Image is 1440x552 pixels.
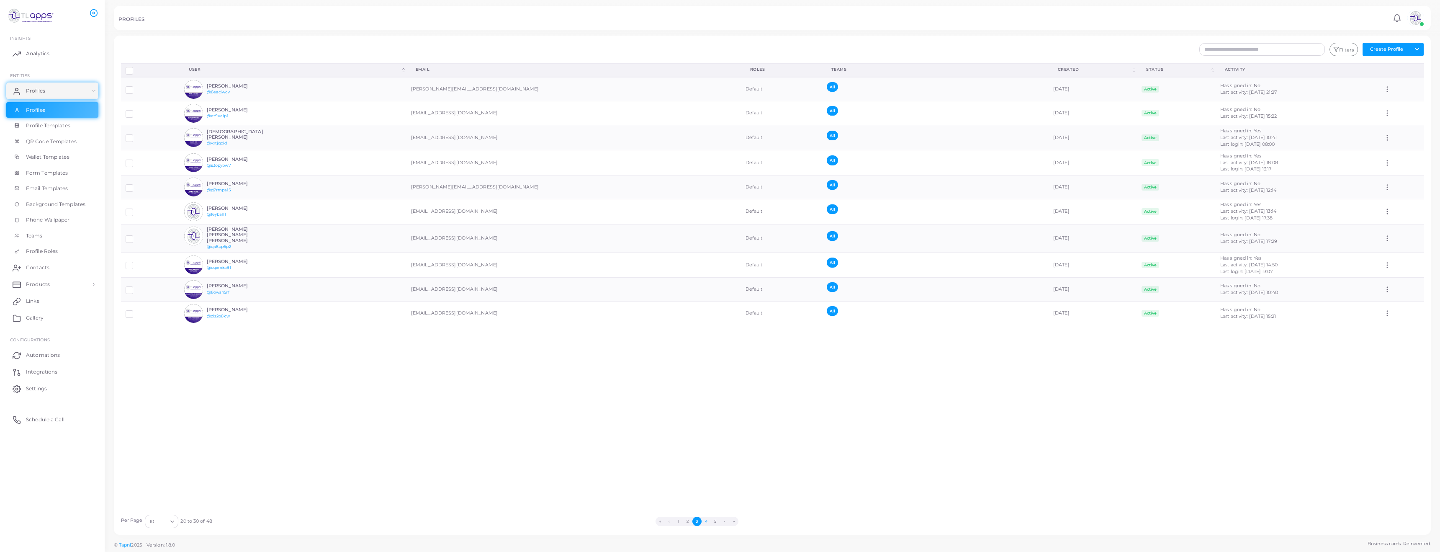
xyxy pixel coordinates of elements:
[26,385,47,392] span: Settings
[6,228,98,244] a: Teams
[1220,187,1276,193] span: Last activity: [DATE] 12:14
[26,122,70,129] span: Profile Templates
[741,125,822,150] td: Default
[1220,141,1275,147] span: Last login: [DATE] 08:00
[406,175,741,199] td: [PERSON_NAME][EMAIL_ADDRESS][DOMAIN_NAME]
[1220,283,1260,289] span: Has signed in: No
[26,248,58,255] span: Profile Roles
[1049,101,1137,125] td: [DATE]
[827,282,838,292] span: All
[121,517,143,524] label: Per Page
[827,155,838,165] span: All
[827,258,838,267] span: All
[6,134,98,150] a: QR Code Templates
[1363,43,1410,56] button: Create Profile
[1220,215,1273,221] span: Last login: [DATE] 17:38
[207,206,268,211] h6: [PERSON_NAME]
[1049,199,1137,224] td: [DATE]
[26,264,49,271] span: Contacts
[26,87,45,95] span: Profiles
[1220,134,1277,140] span: Last activity: [DATE] 10:41
[6,118,98,134] a: Profile Templates
[741,224,822,253] td: Default
[1220,83,1260,88] span: Has signed in: No
[26,281,50,288] span: Products
[406,302,741,325] td: [EMAIL_ADDRESS][DOMAIN_NAME]
[26,138,77,145] span: QR Code Templates
[119,542,131,548] a: Tapni
[26,153,69,161] span: Wallet Templates
[10,337,50,342] span: Configurations
[720,517,729,526] button: Go to next page
[26,201,85,208] span: Background Templates
[26,50,49,57] span: Analytics
[1220,113,1277,119] span: Last activity: [DATE] 15:22
[406,77,741,101] td: [PERSON_NAME][EMAIL_ADDRESS][DOMAIN_NAME]
[1049,175,1137,199] td: [DATE]
[6,310,98,326] a: Gallery
[1142,134,1159,141] span: Active
[6,102,98,118] a: Profiles
[26,216,70,224] span: Phone Wallpaper
[6,259,98,276] a: Contacts
[6,149,98,165] a: Wallet Templates
[1146,67,1210,72] div: Status
[189,67,400,72] div: User
[1049,125,1137,150] td: [DATE]
[1142,110,1159,116] span: Active
[406,101,741,125] td: [EMAIL_ADDRESS][DOMAIN_NAME]
[741,253,822,278] td: Default
[8,8,54,23] a: logo
[6,293,98,310] a: Links
[406,125,741,150] td: [EMAIL_ADDRESS][DOMAIN_NAME]
[827,106,838,116] span: All
[207,141,227,145] a: @vxtjqcid
[1049,278,1137,302] td: [DATE]
[6,196,98,212] a: Background Templates
[750,67,813,72] div: Roles
[1405,10,1426,26] a: avatar
[207,107,268,113] h6: [PERSON_NAME]
[674,517,683,526] button: Go to page 1
[827,231,838,241] span: All
[1407,10,1424,26] img: avatar
[1142,159,1159,166] span: Active
[207,307,268,312] h6: [PERSON_NAME]
[1220,208,1276,214] span: Last activity: [DATE] 13:14
[26,368,57,376] span: Integrations
[184,227,203,245] img: avatar
[6,380,98,397] a: Settings
[1220,128,1261,134] span: Has signed in: Yes
[184,202,203,221] img: avatar
[741,101,822,125] td: Default
[147,542,175,548] span: Version: 1.8.0
[6,364,98,380] a: Integrations
[6,45,98,62] a: Analytics
[184,104,203,123] img: avatar
[26,416,64,423] span: Schedule a Call
[1142,208,1159,215] span: Active
[6,181,98,196] a: Email Templates
[207,163,231,168] a: @s3opybw7
[1049,77,1137,101] td: [DATE]
[406,150,741,175] td: [EMAIL_ADDRESS][DOMAIN_NAME]
[1220,262,1278,268] span: Last activity: [DATE] 14:50
[656,517,665,526] button: Go to first page
[711,517,720,526] button: Go to page 5
[1220,160,1278,165] span: Last activity: [DATE] 18:08
[10,36,31,41] span: INSIGHTS
[121,63,180,77] th: Row-selection
[207,259,268,264] h6: [PERSON_NAME]
[1142,235,1159,242] span: Active
[1220,181,1260,186] span: Has signed in: No
[26,297,39,305] span: Links
[1142,310,1159,317] span: Active
[207,83,268,89] h6: [PERSON_NAME]
[406,199,741,224] td: [EMAIL_ADDRESS][DOMAIN_NAME]
[1368,540,1431,547] span: Business cards. Reinvented.
[1049,302,1137,325] td: [DATE]
[1225,67,1370,72] div: activity
[406,253,741,278] td: [EMAIL_ADDRESS][DOMAIN_NAME]
[1220,166,1272,172] span: Last login: [DATE] 13:17
[827,82,838,92] span: All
